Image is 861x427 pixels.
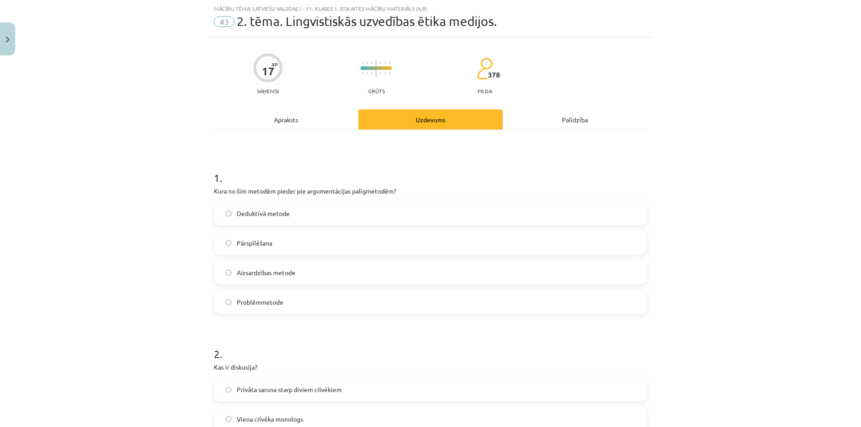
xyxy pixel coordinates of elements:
input: Deduktīvā metode [226,211,231,216]
span: Viena cilvēka monologs [237,414,303,424]
img: icon-short-line-57e1e144782c952c97e751825c79c345078a6d821885a25fce030b3d8c18986b.svg [371,72,372,74]
img: icon-short-line-57e1e144782c952c97e751825c79c345078a6d821885a25fce030b3d8c18986b.svg [362,72,363,74]
input: Privāta saruna starp diviem cilvēkiem [226,387,231,392]
img: icon-short-line-57e1e144782c952c97e751825c79c345078a6d821885a25fce030b3d8c18986b.svg [380,62,381,64]
span: Aizsardzības metode [237,268,296,277]
img: icon-short-line-57e1e144782c952c97e751825c79c345078a6d821885a25fce030b3d8c18986b.svg [367,72,368,74]
p: Kas ir diskusija? [214,362,647,372]
h1: 2 . [214,332,647,360]
input: Aizsardzības metode [226,270,231,276]
span: XP [272,62,278,67]
p: Grūts [368,88,385,94]
img: students-c634bb4e5e11cddfef0936a35e636f08e4e9abd3cc4e673bd6f9a4125e45ecb1.svg [477,57,492,80]
img: icon-short-line-57e1e144782c952c97e751825c79c345078a6d821885a25fce030b3d8c18986b.svg [385,62,386,64]
div: 17 [262,65,274,78]
img: icon-short-line-57e1e144782c952c97e751825c79c345078a6d821885a25fce030b3d8c18986b.svg [385,72,386,74]
img: icon-short-line-57e1e144782c952c97e751825c79c345078a6d821885a25fce030b3d8c18986b.svg [362,62,363,64]
span: 378 [488,71,500,79]
p: pilda [478,88,492,94]
span: 2. tēma. Lingvistiskās uzvedības ētika medijos. [237,14,497,29]
img: icon-short-line-57e1e144782c952c97e751825c79c345078a6d821885a25fce030b3d8c18986b.svg [367,62,368,64]
span: Privāta saruna starp diviem cilvēkiem [237,385,342,394]
h1: 1 . [214,156,647,184]
img: icon-long-line-d9ea69661e0d244f92f715978eff75569469978d946b2353a9bb055b3ed8787d.svg [376,60,377,77]
p: Saņemsi [253,88,283,94]
img: icon-short-line-57e1e144782c952c97e751825c79c345078a6d821885a25fce030b3d8c18986b.svg [371,62,372,64]
span: Deduktīvā metode [237,209,290,218]
div: Mācību tēma: Latviešu valodas i - 11. klases 1. ieskaites mācību materiāls (a,b) [214,5,647,12]
input: Problēmmetode [226,299,231,305]
p: Kura no šīm metodēm pieder pie argumentācijas palīgmetodēm? [214,186,647,196]
span: #3 [214,16,235,27]
img: icon-close-lesson-0947bae3869378f0d4975bcd49f059093ad1ed9edebbc8119c70593378902aed.svg [6,37,9,43]
input: Viena cilvēka monologs [226,416,231,422]
div: Uzdevums [358,109,503,129]
img: icon-short-line-57e1e144782c952c97e751825c79c345078a6d821885a25fce030b3d8c18986b.svg [380,72,381,74]
img: icon-short-line-57e1e144782c952c97e751825c79c345078a6d821885a25fce030b3d8c18986b.svg [389,62,390,64]
img: icon-short-line-57e1e144782c952c97e751825c79c345078a6d821885a25fce030b3d8c18986b.svg [389,72,390,74]
div: Palīdzība [503,109,647,129]
span: Pārspīlēšana [237,238,272,248]
input: Pārspīlēšana [226,240,231,246]
div: Apraksts [214,109,358,129]
span: Problēmmetode [237,298,283,307]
